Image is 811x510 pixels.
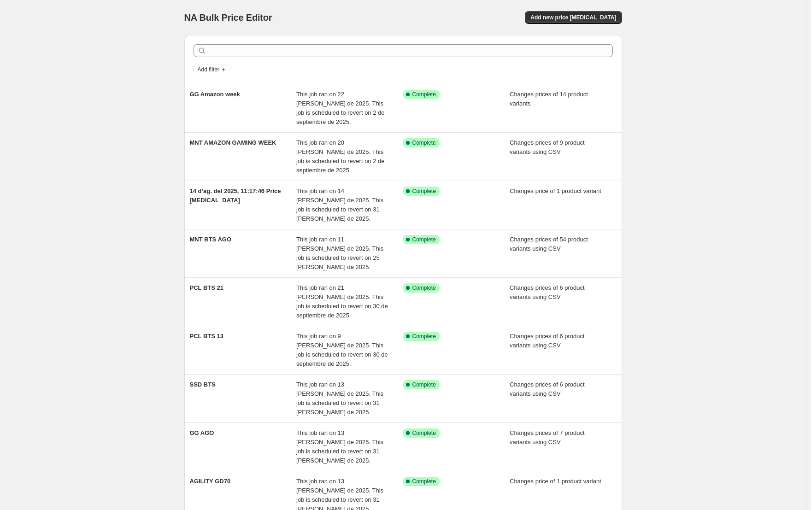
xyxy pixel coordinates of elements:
span: Changes price of 1 product variant [510,188,601,194]
span: Changes prices of 7 product variants using CSV [510,429,585,446]
span: Complete [412,429,436,437]
span: Complete [412,188,436,195]
span: This job ran on 21 [PERSON_NAME] de 2025. This job is scheduled to revert on 30 de septiembre de ... [296,284,388,319]
span: This job ran on 22 [PERSON_NAME] de 2025. This job is scheduled to revert on 2 de septiembre de 2... [296,91,385,125]
button: Add filter [194,64,230,75]
span: Add new price [MEDICAL_DATA] [530,14,616,21]
span: Add filter [198,66,219,73]
span: This job ran on 13 [PERSON_NAME] de 2025. This job is scheduled to revert on 31 [PERSON_NAME] de ... [296,381,383,416]
span: SSD BTS [190,381,216,388]
span: Complete [412,91,436,98]
span: NA Bulk Price Editor [184,12,272,23]
span: This job ran on 14 [PERSON_NAME] de 2025. This job is scheduled to revert on 31 [PERSON_NAME] de ... [296,188,383,222]
span: 14 d’ag. del 2025, 11:17:46 Price [MEDICAL_DATA] [190,188,281,204]
span: Complete [412,284,436,292]
span: PCL BTS 13 [190,333,223,340]
span: Complete [412,478,436,485]
span: Changes prices of 54 product variants using CSV [510,236,588,252]
span: Changes prices of 6 product variants using CSV [510,333,585,349]
span: GG Amazon week [190,91,240,98]
span: Changes prices of 6 product variants using CSV [510,381,585,397]
span: AGILITY GD70 [190,478,231,485]
span: MNT AMAZON GAMING WEEK [190,139,276,146]
span: Complete [412,381,436,388]
span: This job ran on 13 [PERSON_NAME] de 2025. This job is scheduled to revert on 31 [PERSON_NAME] de ... [296,429,383,464]
span: Changes prices of 14 product variants [510,91,588,107]
span: Changes prices of 9 product variants using CSV [510,139,585,155]
span: MNT BTS AGO [190,236,232,243]
span: Complete [412,236,436,243]
span: GG AGO [190,429,214,436]
span: This job ran on 9 [PERSON_NAME] de 2025. This job is scheduled to revert on 30 de septiembre de 2... [296,333,388,367]
span: Complete [412,333,436,340]
span: PCL BTS 21 [190,284,223,291]
span: Changes price of 1 product variant [510,478,601,485]
span: Complete [412,139,436,147]
span: Changes prices of 6 product variants using CSV [510,284,585,300]
span: This job ran on 11 [PERSON_NAME] de 2025. This job is scheduled to revert on 25 [PERSON_NAME] de ... [296,236,383,270]
span: This job ran on 20 [PERSON_NAME] de 2025. This job is scheduled to revert on 2 de septiembre de 2... [296,139,385,174]
button: Add new price [MEDICAL_DATA] [525,11,622,24]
